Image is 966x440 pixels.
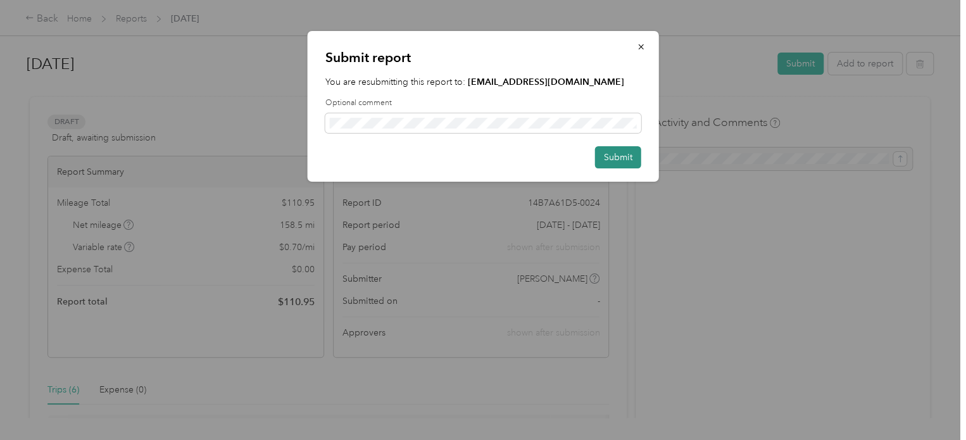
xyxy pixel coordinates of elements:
iframe: Everlance-gr Chat Button Frame [895,369,966,440]
p: Submit report [325,49,641,66]
strong: [EMAIL_ADDRESS][DOMAIN_NAME] [468,77,624,87]
p: You are resubmitting this report to: [325,75,641,89]
label: Optional comment [325,97,641,109]
button: Submit [595,146,641,168]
